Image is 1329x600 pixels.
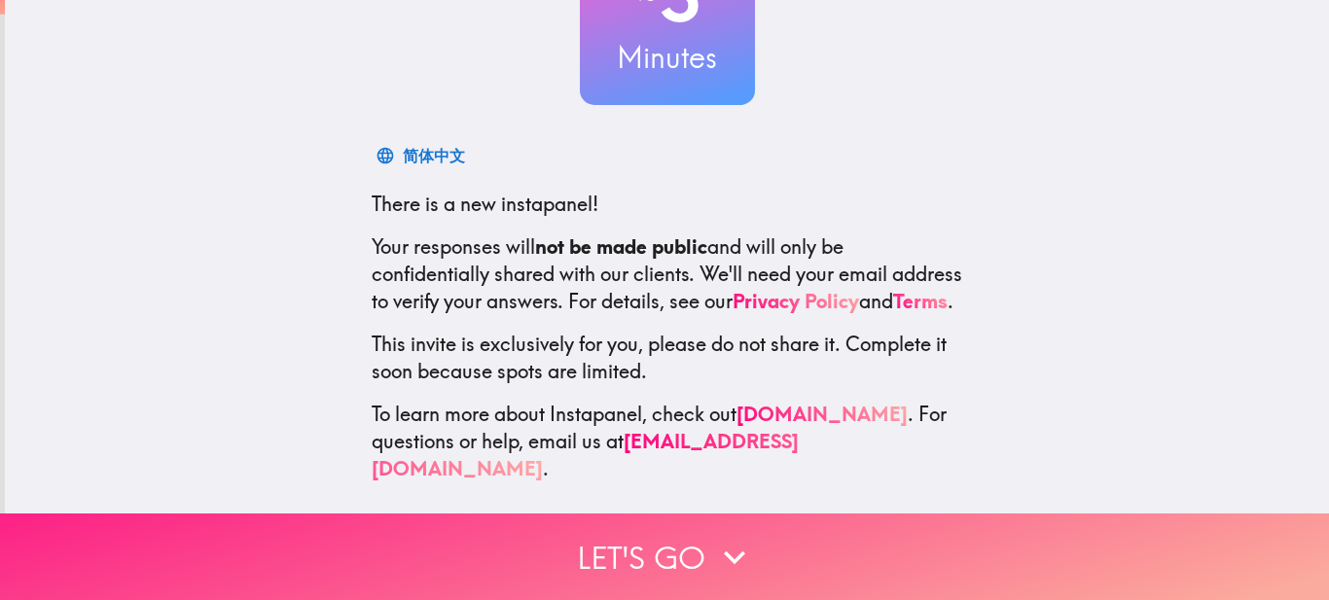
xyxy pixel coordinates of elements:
p: To learn more about Instapanel, check out . For questions or help, email us at . [372,401,963,482]
b: not be made public [535,234,707,259]
a: Terms [893,289,948,313]
span: There is a new instapanel! [372,192,598,216]
p: Your responses will and will only be confidentially shared with our clients. We'll need your emai... [372,233,963,315]
h3: Minutes [580,37,755,78]
a: [EMAIL_ADDRESS][DOMAIN_NAME] [372,429,799,480]
a: Privacy Policy [733,289,859,313]
p: This invite is exclusively for you, please do not share it. Complete it soon because spots are li... [372,331,963,385]
button: 简体中文 [372,136,473,175]
a: [DOMAIN_NAME] [736,402,908,426]
div: 简体中文 [403,142,465,169]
